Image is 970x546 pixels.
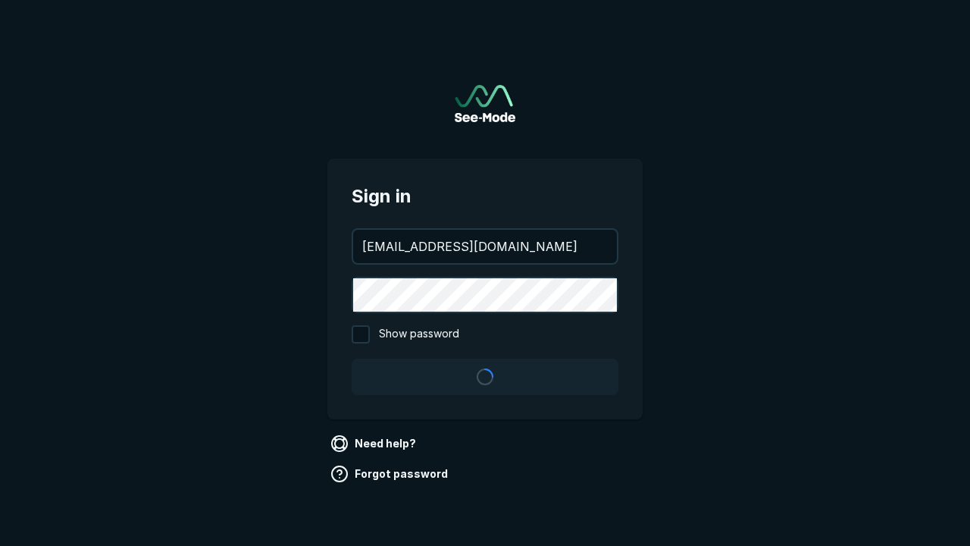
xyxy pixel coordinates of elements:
span: Show password [379,325,459,344]
a: Go to sign in [455,85,515,122]
img: See-Mode Logo [455,85,515,122]
a: Need help? [327,431,422,456]
input: your@email.com [353,230,617,263]
span: Sign in [352,183,618,210]
a: Forgot password [327,462,454,486]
